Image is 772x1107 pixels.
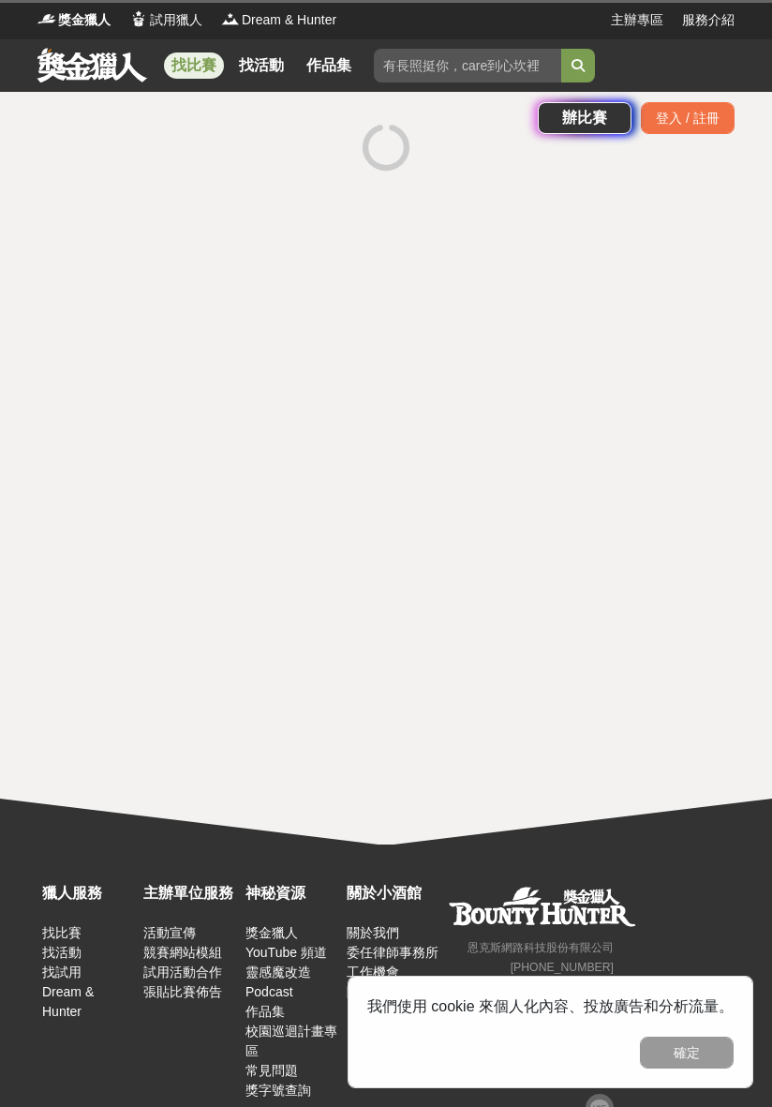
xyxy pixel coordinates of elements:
[245,1004,285,1019] a: 作品集
[164,52,224,79] a: 找比賽
[143,965,222,980] a: 試用活動合作
[42,965,82,980] a: 找試用
[374,49,561,82] input: 有長照挺你，care到心坎裡！青春出手，拍出照顧 影音徵件活動
[511,961,614,974] small: [PHONE_NUMBER]
[245,1083,311,1098] a: 獎字號查詢
[245,1024,337,1058] a: 校園巡迴計畫專區
[42,945,82,960] a: 找活動
[468,941,614,954] small: 恩克斯網路科技股份有限公司
[245,1063,298,1078] a: 常見問題
[640,1037,734,1069] button: 確定
[129,10,202,30] a: Logo試用獵人
[299,52,359,79] a: 作品集
[150,10,202,30] span: 試用獵人
[143,925,196,940] a: 活動宣傳
[129,9,148,28] img: Logo
[143,882,235,905] div: 主辦單位服務
[143,945,222,960] a: 競賽網站模組
[347,965,399,980] a: 工作機會
[367,998,734,1014] span: 我們使用 cookie 來個人化內容、投放廣告和分析流量。
[42,925,82,940] a: 找比賽
[245,925,327,960] a: 獎金獵人 YouTube 頻道
[221,10,336,30] a: LogoDream & Hunter
[42,882,134,905] div: 獵人服務
[242,10,336,30] span: Dream & Hunter
[347,882,438,905] div: 關於小酒館
[37,9,56,28] img: Logo
[231,52,291,79] a: 找活動
[143,984,222,999] a: 張貼比賽佈告
[37,10,111,30] a: Logo獎金獵人
[221,9,240,28] img: Logo
[42,984,94,1019] a: Dream & Hunter
[347,925,399,940] a: 關於我們
[347,945,438,960] a: 委任律師事務所
[641,102,735,134] div: 登入 / 註冊
[245,965,311,999] a: 靈感魔改造 Podcast
[682,10,735,30] a: 服務介紹
[611,10,663,30] a: 主辦專區
[538,102,631,134] a: 辦比賽
[245,882,337,905] div: 神秘資源
[58,10,111,30] span: 獎金獵人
